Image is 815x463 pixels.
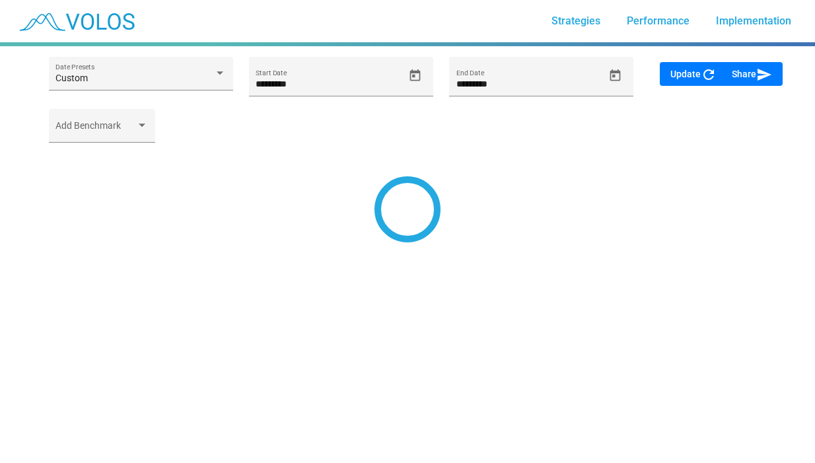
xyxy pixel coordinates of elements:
button: Share [721,62,783,86]
span: Share [732,69,772,79]
mat-icon: refresh [701,67,717,83]
span: Update [670,69,717,79]
mat-icon: send [756,67,772,83]
span: Custom [55,73,88,83]
button: Open calendar [404,64,427,87]
button: Open calendar [604,64,627,87]
a: Strategies [541,9,611,33]
a: Implementation [705,9,802,33]
a: Performance [616,9,700,33]
span: Implementation [716,15,791,27]
span: Performance [627,15,690,27]
button: Update [660,62,727,86]
span: Strategies [551,15,600,27]
img: blue_transparent.png [11,5,141,38]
